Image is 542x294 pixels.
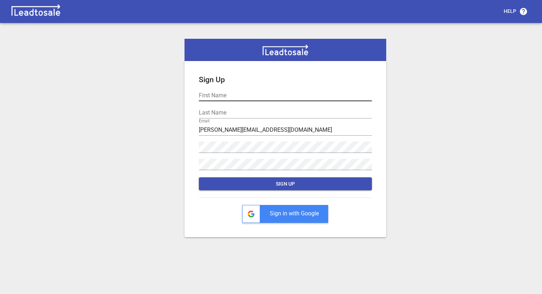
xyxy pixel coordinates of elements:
[269,210,318,217] span: Sign in with Google
[263,45,308,55] img: logo
[205,181,366,188] span: Sign Up
[199,177,372,190] button: Sign Up
[504,8,516,15] p: Help
[199,119,210,123] label: Email
[9,4,63,19] img: logo
[199,75,372,84] h2: Sign Up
